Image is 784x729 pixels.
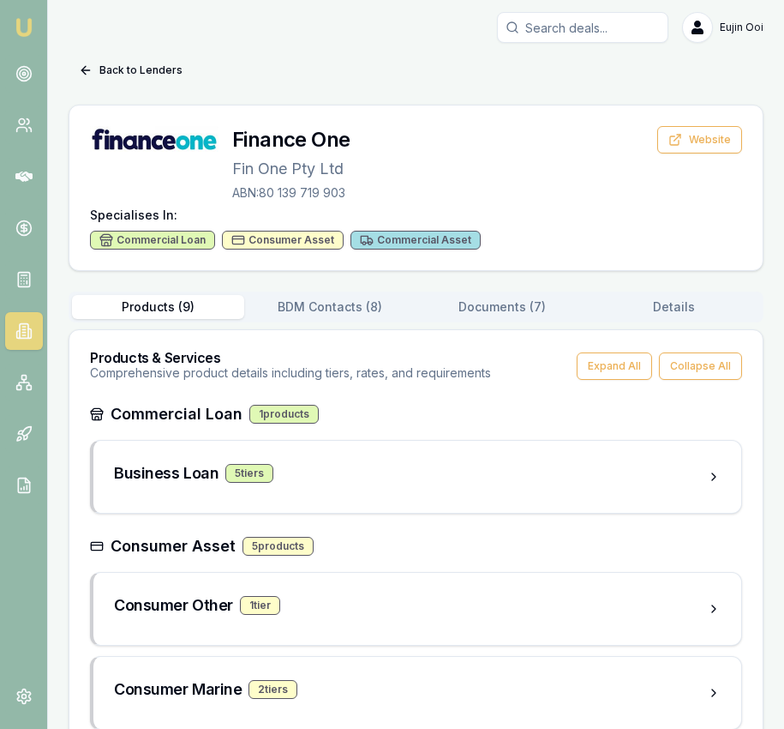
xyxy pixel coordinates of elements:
[577,352,652,380] button: Expand All
[114,461,218,485] h3: Business Loan
[244,295,416,319] button: BDM Contacts ( 8 )
[72,295,244,319] button: Products ( 9 )
[225,464,273,483] div: 5 tier s
[90,207,742,224] h4: Specialises In:
[232,184,350,202] p: ABN: 80 139 719 903
[248,680,297,699] div: 2 tier s
[90,231,215,250] div: Commercial Loan
[242,537,314,556] div: 5 products
[657,126,742,154] button: Website
[111,534,236,558] h3: Consumer Asset
[232,157,350,181] p: Fin One Pty Ltd
[720,21,763,34] span: Eujin Ooi
[111,402,242,426] h3: Commercial Loan
[659,352,742,380] button: Collapse All
[90,351,491,364] h3: Products & Services
[588,295,760,319] button: Details
[497,12,668,43] input: Search deals
[232,126,350,154] h3: Finance One
[69,57,193,84] button: Back to Lenders
[350,231,481,250] div: Commercial Asset
[90,364,491,382] p: Comprehensive product details including tiers, rates, and requirements
[416,295,589,319] button: Documents ( 7 )
[90,126,218,152] img: Finance One logo
[114,593,233,618] h3: Consumer Other
[249,405,319,424] div: 1 products
[14,17,34,38] img: emu-icon-u.png
[240,596,280,615] div: 1 tier
[114,678,242,702] h3: Consumer Marine
[222,231,344,250] div: Consumer Asset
